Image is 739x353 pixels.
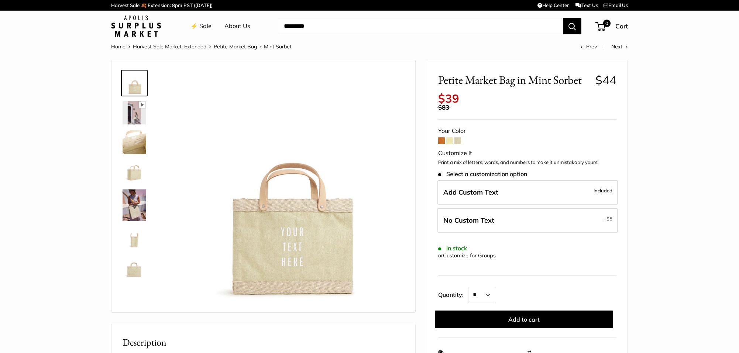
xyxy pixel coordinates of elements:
span: Petite Market Bag in Mint Sorbet [214,43,292,50]
a: Prev [581,43,597,50]
img: Apolis: Surplus Market [111,16,161,37]
a: Home [111,43,126,50]
a: description_Seal of authenticity printed on the backside of every bag. [121,255,148,282]
a: Customize for Groups [443,252,496,259]
a: Petite Market Bag in Mint Sorbet [121,285,148,311]
nav: Breadcrumb [111,42,292,51]
span: 0 [603,20,611,27]
a: Petite Market Bag in Mint Sorbet [121,188,148,223]
a: Petite Market Bag in Mint Sorbet [121,226,148,252]
label: Add Custom Text [437,180,618,205]
a: Email Us [604,2,628,8]
span: $44 [595,73,616,87]
a: ⚡️ Sale [190,21,212,32]
span: Included [594,186,612,195]
img: Petite Market Bag in Mint Sorbet [123,71,146,95]
a: Text Us [575,2,598,8]
span: $83 [438,103,449,111]
a: 0 Cart [596,20,628,32]
span: No Custom Text [443,216,494,225]
span: Cart [615,22,628,30]
span: - [604,214,612,223]
span: Add Custom Text [443,188,498,196]
img: Petite Market Bag in Mint Sorbet [171,71,404,305]
span: $5 [606,216,612,222]
a: Petite Market Bag in Mint Sorbet [121,99,148,126]
span: $39 [438,91,459,106]
div: Your Color [438,126,616,137]
a: Harvest Sale Market: Extended [133,43,206,50]
h2: Description [123,335,404,350]
span: Select a customization option [438,171,527,178]
button: Search [563,18,581,34]
img: description_Seal of authenticity printed on the backside of every bag. [123,257,146,280]
span: In stock [438,245,467,252]
p: Print a mix of letters, words, and numbers to make it unmistakably yours. [438,159,616,166]
span: Petite Market Bag in Mint Sorbet [438,73,590,87]
div: Customize It [438,148,616,159]
a: Petite Market Bag in Mint Sorbet [121,158,148,185]
img: Petite Market Bag in Mint Sorbet [123,286,146,310]
a: Next [611,43,628,50]
img: Petite Market Bag in Mint Sorbet [123,160,146,184]
label: Leave Blank [437,208,618,233]
input: Search... [278,18,563,34]
img: Petite Market Bag in Mint Sorbet [123,189,146,221]
a: Petite Market Bag in Mint Sorbet [121,129,148,155]
div: or [438,251,496,261]
img: Petite Market Bag in Mint Sorbet [123,101,146,124]
button: Add to cart [435,311,613,328]
img: Petite Market Bag in Mint Sorbet [123,130,146,154]
a: Petite Market Bag in Mint Sorbet [121,70,148,96]
img: Petite Market Bag in Mint Sorbet [123,227,146,251]
label: Quantity: [438,285,468,303]
a: About Us [224,21,250,32]
a: Help Center [537,2,569,8]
